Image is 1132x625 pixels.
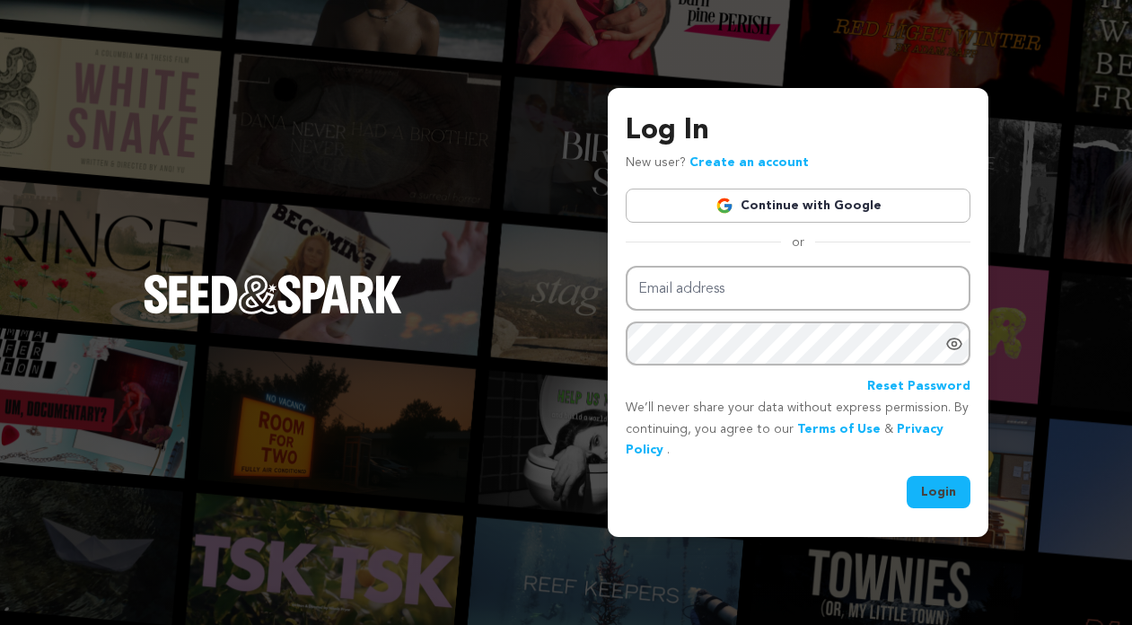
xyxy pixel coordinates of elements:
a: Create an account [689,156,809,169]
p: We’ll never share your data without express permission. By continuing, you agree to our & . [626,398,970,462]
a: Show password as plain text. Warning: this will display your password on the screen. [945,335,963,353]
img: Seed&Spark Logo [144,275,402,314]
a: Reset Password [867,376,970,398]
span: or [781,233,815,251]
p: New user? [626,153,809,174]
img: Google logo [715,197,733,215]
h3: Log In [626,110,970,153]
a: Continue with Google [626,189,970,223]
input: Email address [626,266,970,312]
a: Seed&Spark Homepage [144,275,402,350]
button: Login [907,476,970,508]
a: Terms of Use [797,423,881,436]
